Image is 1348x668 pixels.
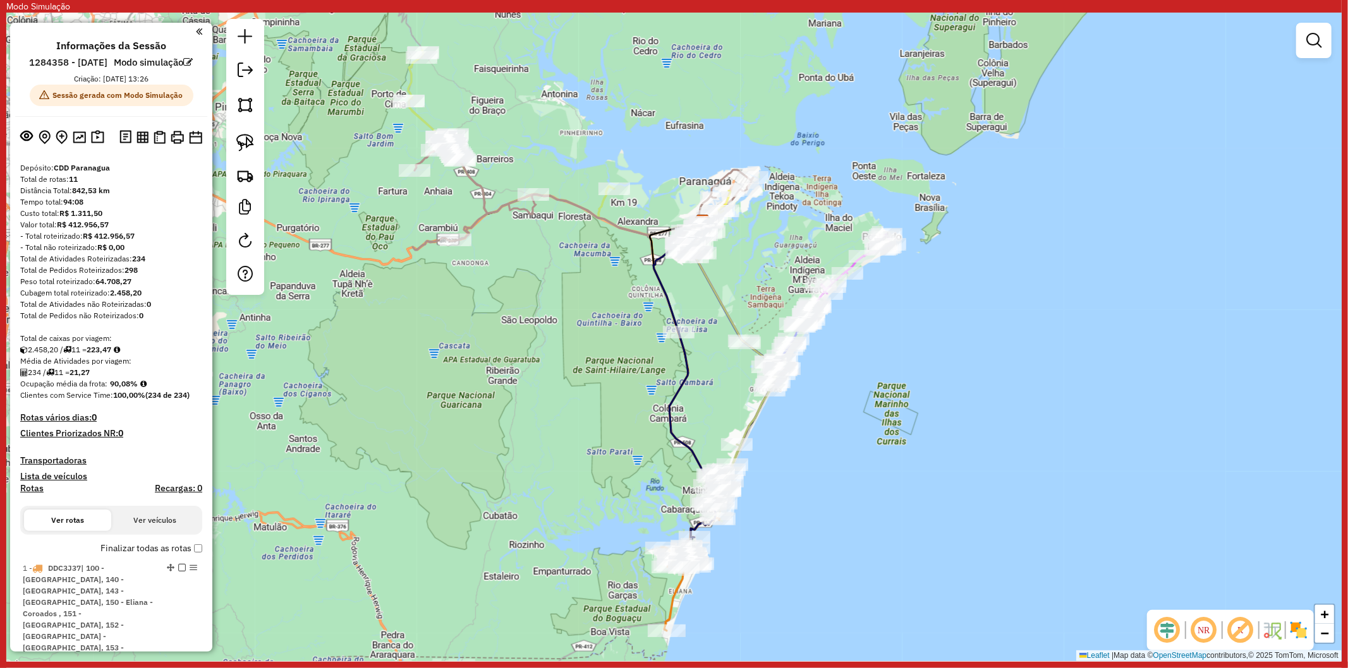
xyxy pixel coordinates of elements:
[186,128,205,146] button: Disponibilidade de veículos
[236,167,254,184] img: Criar rota
[1112,651,1114,660] span: |
[695,214,711,230] img: CDD Paranagua
[1153,651,1207,660] a: OpenStreetMap
[196,24,202,39] a: Clique aqui para minimizar o painel
[694,214,710,230] img: CDD Paranagua
[20,299,202,310] div: Total de Atividades não Roteirizadas:
[194,544,202,552] input: Finalizar todas as rotas
[110,288,142,297] strong: 2.458,20
[18,127,36,147] button: Exibir sessão original
[114,57,193,68] h6: Modo simulação
[97,242,124,252] strong: R$ 0,00
[233,57,258,86] a: Exportar sessão
[20,369,28,376] i: Total de Atividades
[83,231,135,241] strong: R$ 412.956,57
[190,564,197,571] em: Opções
[139,311,143,320] strong: 0
[23,563,153,664] span: | 100 - [GEOGRAPHIC_DATA], 140 - [GEOGRAPHIC_DATA], 143 - [GEOGRAPHIC_DATA], 150 - Eliana - Coroa...
[20,412,202,423] h4: Rotas vários dias:
[111,510,198,531] button: Ver veículos
[72,186,110,195] strong: 842,53 km
[168,128,186,146] button: Imprimir Rotas
[23,563,153,664] span: 1 -
[1315,605,1334,624] a: Zoom in
[20,346,28,354] i: Cubagem total roteirizado
[233,194,258,223] a: Criar modelo
[134,128,151,145] button: Visualizar relatório de Roteirização
[20,185,202,196] div: Distância Total:
[20,344,202,355] div: 2.458,20 / 11 =
[236,96,254,114] img: Selecionar atividades - polígono
[20,196,202,208] div: Tempo total:
[184,57,193,67] em: Alterar nome da sessão
[20,390,113,400] span: Clientes com Service Time:
[20,208,202,219] div: Custo total:
[20,219,202,230] div: Valor total:
[56,40,166,52] h4: Informações da Sessão
[132,254,145,263] strong: 234
[20,265,202,276] div: Total de Pedidos Roteirizados:
[20,287,202,299] div: Cubagem total roteirizado:
[20,483,44,494] a: Rotas
[178,564,186,571] em: Finalizar rota
[48,563,81,573] span: DDC3J37
[20,230,202,242] div: - Total roteirizado:
[20,379,107,388] span: Ocupação média da frota:
[113,390,145,400] strong: 100,00%
[20,174,202,185] div: Total de rotas:
[233,228,258,256] a: Reroteirizar Sessão
[233,24,258,52] a: Nova sessão e pesquisa
[124,265,138,275] strong: 298
[30,57,108,68] h6: 1284358 - [DATE]
[114,346,120,354] i: Meta Caixas/viagem: 182,26 Diferença: 41,21
[20,242,202,253] div: - Total não roteirizado:
[1079,651,1110,660] a: Leaflet
[63,346,71,354] i: Total de rotas
[147,299,151,309] strong: 0
[20,162,202,174] div: Depósito:
[1321,606,1329,622] span: +
[155,483,202,494] h4: Recargas: 0
[36,128,53,147] button: Centralizar mapa no depósito ou ponto de apoio
[46,369,54,376] i: Total de rotas
[20,276,202,287] div: Peso total roteirizado:
[54,163,110,172] strong: CDD Paranagua
[59,208,102,218] strong: R$ 1.311,50
[24,510,111,531] button: Ver rotas
[20,253,202,265] div: Total de Atividades Roteirizadas:
[145,390,190,400] strong: (234 de 234)
[20,355,202,367] div: Média de Atividades por viagem:
[20,471,202,482] h4: Lista de veículos
[20,333,202,344] div: Total de caixas por viagem:
[100,542,202,555] label: Finalizar todas as rotas
[70,367,90,377] strong: 21,27
[88,128,107,147] button: Painel de Sugestão
[1289,620,1309,640] img: Exibir/Ocultar setores
[231,162,259,189] a: Criar rota
[1315,624,1334,643] a: Zoom out
[117,128,134,147] button: Logs desbloquear sessão
[236,134,254,152] img: Selecionar atividades - laço
[1301,28,1327,53] a: Exibir filtros
[1152,615,1182,645] span: Ocultar deslocamento
[1321,625,1329,641] span: −
[92,412,97,423] strong: 0
[30,85,193,106] span: Sessão gerada com Modo Simulação
[53,128,70,147] button: Adicionar Atividades
[1076,650,1342,661] div: Map data © contributors,© 2025 TomTom, Microsoft
[20,367,202,378] div: 234 / 11 =
[95,277,131,286] strong: 64.708,27
[69,73,154,85] div: Criação: [DATE] 13:26
[1262,620,1282,640] img: Fluxo de ruas
[118,427,123,439] strong: 0
[1225,615,1256,645] span: Exibir rótulo
[63,197,83,206] strong: 94:08
[20,428,202,439] h4: Clientes Priorizados NR:
[110,379,138,388] strong: 90,08%
[20,310,202,321] div: Total de Pedidos não Roteirizados:
[87,345,111,354] strong: 223,47
[167,564,174,571] em: Alterar sequência das rotas
[57,220,109,229] strong: R$ 412.956,57
[20,455,202,466] h4: Transportadoras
